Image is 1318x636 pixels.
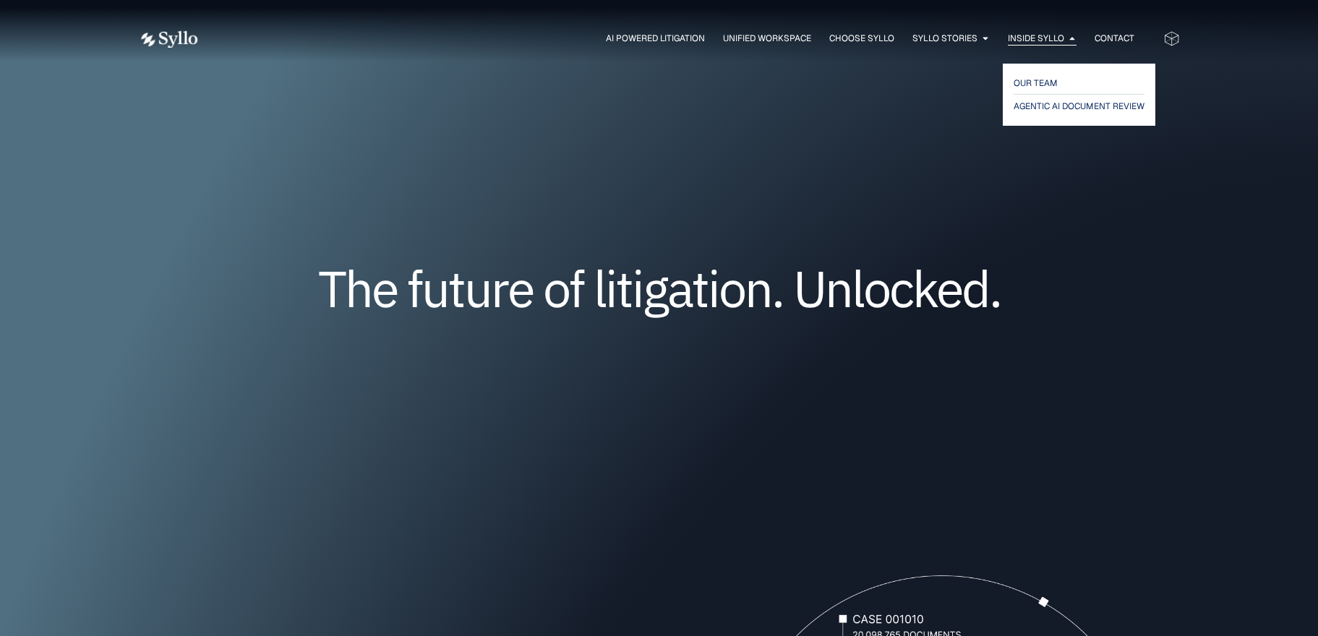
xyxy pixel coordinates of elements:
[912,32,977,45] a: Syllo Stories
[227,32,1134,46] nav: Menu
[1095,32,1134,45] a: Contact
[606,32,705,45] a: AI Powered Litigation
[1008,32,1064,45] a: Inside Syllo
[829,32,894,45] a: Choose Syllo
[227,32,1134,46] div: Menu Toggle
[139,30,198,48] img: white logo
[1014,74,1144,92] a: OUR TEAM
[723,32,811,45] a: Unified Workspace
[1014,98,1144,115] a: AGENTIC AI DOCUMENT REVIEW
[1014,74,1058,92] span: OUR TEAM
[226,265,1093,312] h1: The future of litigation. Unlocked.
